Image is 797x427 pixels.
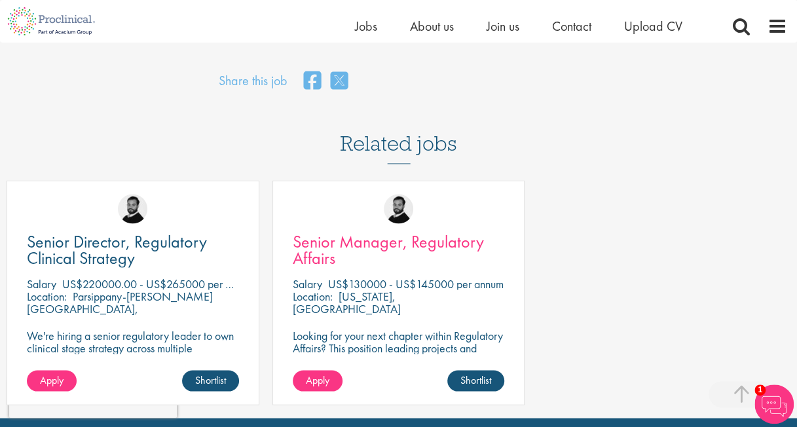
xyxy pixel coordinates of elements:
span: Senior Director, Regulatory Clinical Strategy [27,230,207,269]
a: Senior Director, Regulatory Clinical Strategy [27,233,239,266]
a: Upload CV [624,18,682,35]
a: share on twitter [331,67,348,96]
p: We're hiring a senior regulatory leader to own clinical stage strategy across multiple programs. [27,329,239,366]
a: Jobs [355,18,377,35]
a: Join us [487,18,519,35]
span: Salary [27,276,56,291]
a: Apply [293,370,343,391]
p: US$220000.00 - US$265000 per annum + Highly Competitive Salary [62,276,385,291]
a: Apply [27,370,77,391]
label: Share this job [219,71,287,90]
span: Apply [306,373,329,386]
span: Salary [293,276,322,291]
img: Nick Walker [384,194,413,223]
img: Chatbot [754,384,794,424]
a: Senior Manager, Regulatory Affairs [293,233,505,266]
span: Location: [27,288,67,303]
span: Location: [293,288,333,303]
a: Shortlist [182,370,239,391]
span: 1 [754,384,766,396]
a: share on facebook [304,67,321,96]
img: Nick Walker [118,194,147,223]
span: Senior Manager, Regulatory Affairs [293,230,484,269]
a: Shortlist [447,370,504,391]
p: [US_STATE], [GEOGRAPHIC_DATA] [293,288,401,316]
a: About us [410,18,454,35]
p: Parsippany-[PERSON_NAME][GEOGRAPHIC_DATA], [GEOGRAPHIC_DATA] [27,288,213,328]
p: Looking for your next chapter within Regulatory Affairs? This position leading projects and worki... [293,329,505,379]
a: Contact [552,18,591,35]
span: Apply [40,373,64,386]
p: US$130000 - US$145000 per annum [328,276,504,291]
h3: Related jobs [341,100,457,164]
